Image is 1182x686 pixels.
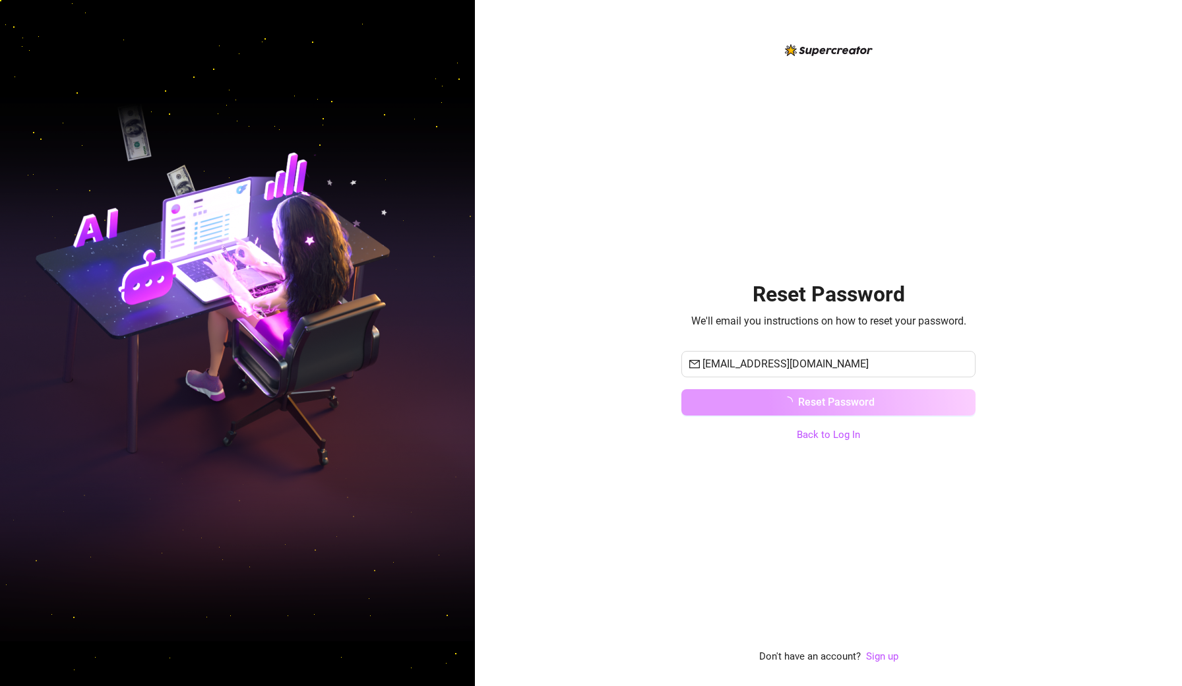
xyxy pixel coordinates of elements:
a: Sign up [866,650,898,662]
span: Don't have an account? [759,649,861,665]
span: mail [689,359,700,369]
h2: Reset Password [753,281,905,308]
button: Reset Password [681,389,976,416]
a: Back to Log In [797,429,860,441]
a: Sign up [866,649,898,665]
span: loading [782,396,793,408]
a: Back to Log In [797,427,860,443]
input: Your email [702,356,968,372]
span: Reset Password [798,396,875,408]
img: logo-BBDzfeDw.svg [785,44,873,56]
span: We'll email you instructions on how to reset your password. [691,313,966,329]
